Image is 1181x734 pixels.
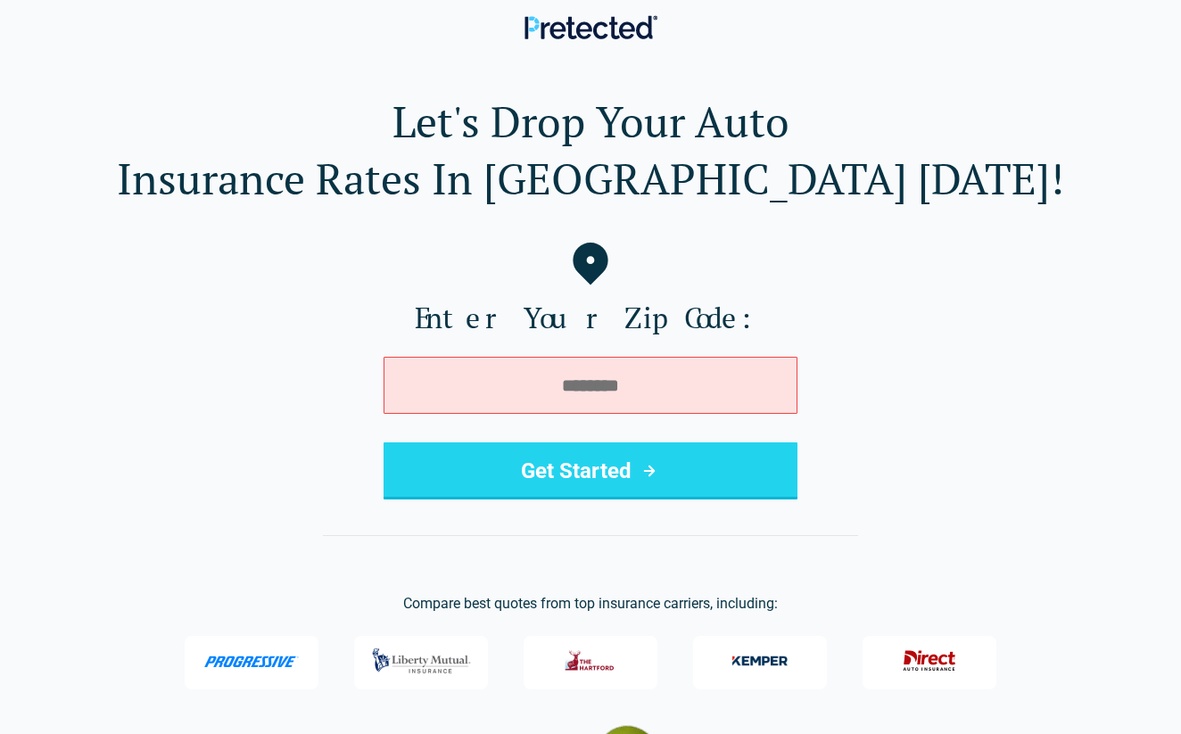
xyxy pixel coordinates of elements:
[724,642,796,680] img: Kemper
[555,642,626,680] img: The Hartford
[29,593,1152,614] p: Compare best quotes from top insurance carriers, including:
[29,93,1152,207] h1: Let's Drop Your Auto Insurance Rates In [GEOGRAPHIC_DATA] [DATE]!
[29,300,1152,335] label: Enter Your Zip Code:
[368,639,475,682] img: Liberty Mutual
[204,656,300,668] img: Progressive
[524,15,657,39] img: Pretected
[384,442,797,499] button: Get Started
[894,642,965,680] img: Direct General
